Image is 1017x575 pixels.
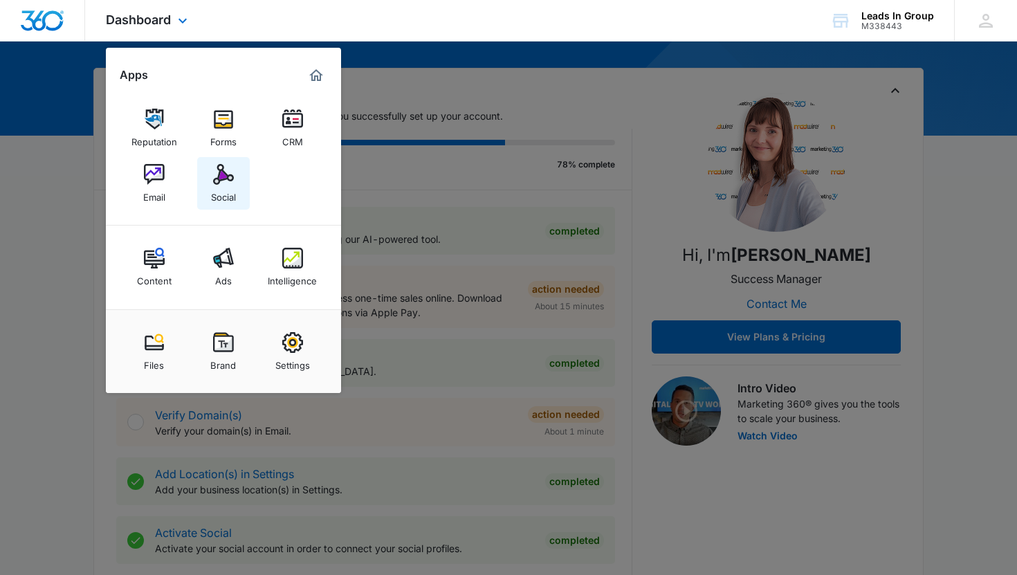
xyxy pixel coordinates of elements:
[128,241,181,293] a: Content
[106,12,171,27] span: Dashboard
[211,185,236,203] div: Social
[197,157,250,210] a: Social
[215,268,232,286] div: Ads
[266,241,319,293] a: Intelligence
[861,10,934,21] div: account name
[128,157,181,210] a: Email
[131,129,177,147] div: Reputation
[210,129,237,147] div: Forms
[128,325,181,378] a: Files
[120,69,148,82] h2: Apps
[210,353,236,371] div: Brand
[144,353,164,371] div: Files
[275,353,310,371] div: Settings
[266,325,319,378] a: Settings
[197,325,250,378] a: Brand
[197,102,250,154] a: Forms
[282,129,303,147] div: CRM
[861,21,934,31] div: account id
[143,185,165,203] div: Email
[266,102,319,154] a: CRM
[128,102,181,154] a: Reputation
[137,268,172,286] div: Content
[305,64,327,86] a: Marketing 360® Dashboard
[197,241,250,293] a: Ads
[268,268,317,286] div: Intelligence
